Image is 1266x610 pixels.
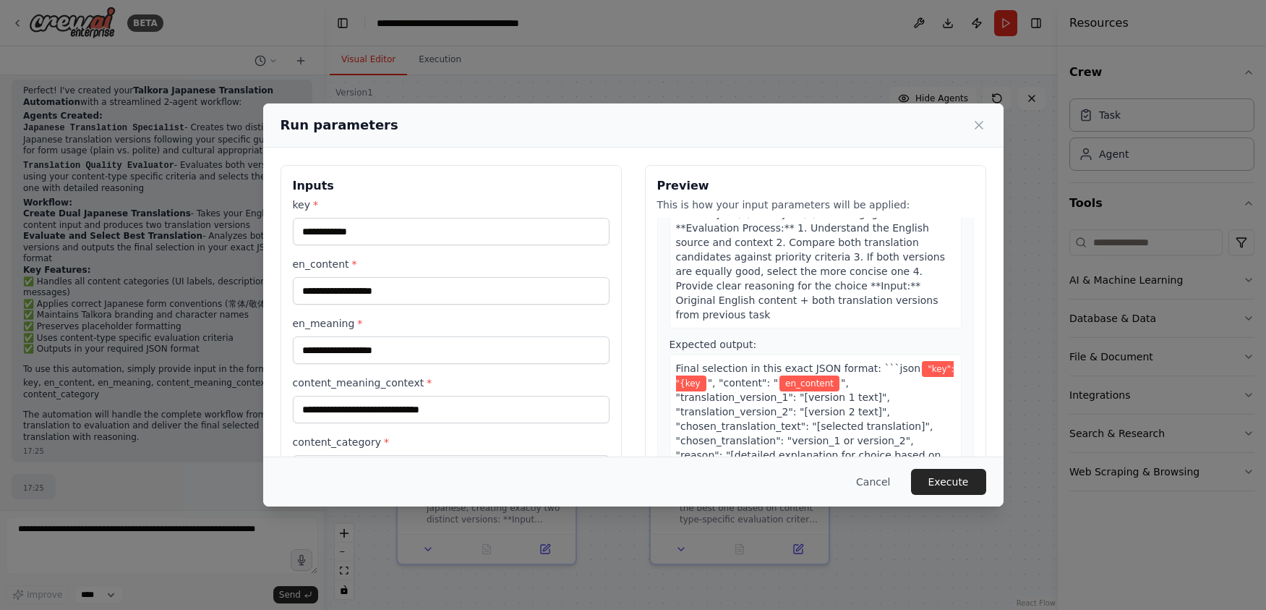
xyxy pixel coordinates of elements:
[844,469,902,495] button: Cancel
[657,198,974,212] p: This is how your input parameters will be applied:
[708,377,778,389] span: ", "content": "
[676,377,941,475] span: ", "translation_version_1": "[version 1 text]", "translation_version_2": "[version 2 text]", "cho...
[293,177,610,195] h3: Inputs
[293,316,610,331] label: en_meaning
[779,376,839,391] span: Variable: en_content
[657,177,974,195] h3: Preview
[676,363,921,374] span: Final selection in this exact JSON format: ```json
[911,469,986,495] button: Execute
[670,339,757,350] span: Expected output:
[293,376,610,390] label: content_meaning_context
[676,361,954,391] span: Variable: "key": "{key
[293,435,610,449] label: content_category
[293,198,610,212] label: key
[293,257,610,271] label: en_content
[281,115,398,135] h2: Run parameters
